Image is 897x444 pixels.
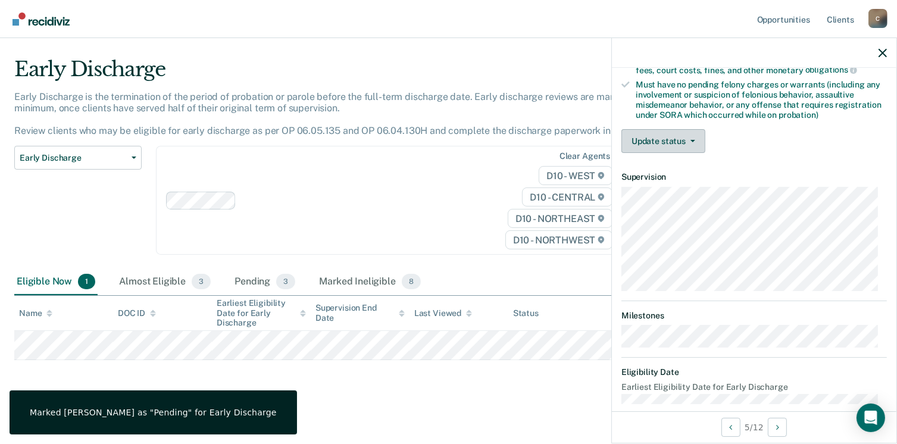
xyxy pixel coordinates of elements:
span: D10 - WEST [539,166,612,185]
span: D10 - NORTHEAST [508,209,612,228]
span: 3 [192,274,211,289]
dt: Earliest Eligibility Date for Early Discharge [621,382,887,392]
button: Profile dropdown button [868,9,887,28]
dt: Milestones [621,311,887,321]
div: Name [19,308,52,318]
div: Eligible Now [14,269,98,295]
div: Early Discharge [14,57,687,91]
div: DOC ID [118,308,156,318]
div: Status [513,308,539,318]
span: obligations [805,65,857,74]
span: 8 [402,274,421,289]
div: Marked Ineligible [317,269,423,295]
div: Almost Eligible [117,269,213,295]
img: Recidiviz [12,12,70,26]
div: Marked [PERSON_NAME] as "Pending" for Early Discharge [30,407,277,418]
div: Earliest Eligibility Date for Early Discharge [217,298,306,328]
div: Clear agents [560,151,610,161]
span: 3 [276,274,295,289]
div: C [868,9,887,28]
div: Must have no pending felony charges or warrants (including any involvement or suspicion of feloni... [636,80,887,120]
button: Next Opportunity [768,418,787,437]
button: Update status [621,129,705,153]
p: Early Discharge is the termination of the period of probation or parole before the full-term disc... [14,91,654,137]
span: 1 [78,274,95,289]
div: Pending [232,269,298,295]
span: D10 - NORTHWEST [505,230,612,249]
div: Open Intercom Messenger [857,404,885,432]
div: 5 / 12 [612,411,896,443]
dt: Supervision [621,172,887,182]
span: Early Discharge [20,153,127,163]
dt: Eligibility Date [621,367,887,377]
span: D10 - CENTRAL [522,187,612,207]
span: probation) [779,110,818,120]
div: Supervision End Date [315,303,405,323]
div: Last Viewed [414,308,472,318]
button: Previous Opportunity [721,418,740,437]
